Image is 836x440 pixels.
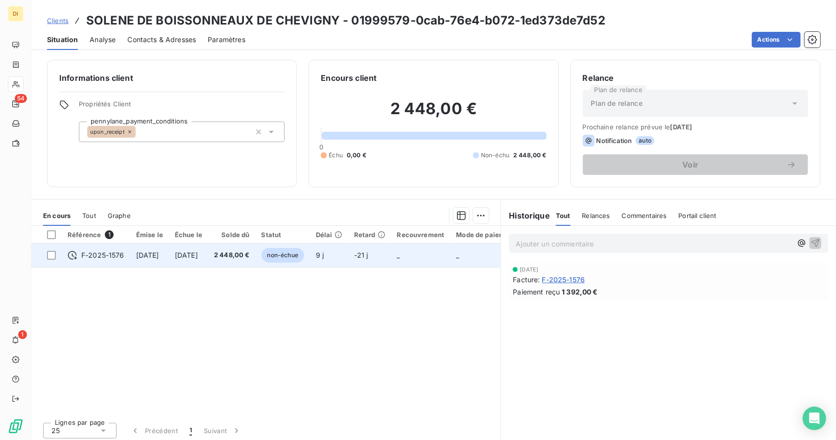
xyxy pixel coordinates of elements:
[622,212,667,220] span: Commentaires
[319,143,323,151] span: 0
[670,123,693,131] span: [DATE]
[354,251,368,259] span: -21 j
[501,210,550,221] h6: Historique
[214,250,250,260] span: 2 448,00 €
[136,231,163,239] div: Émise le
[347,151,366,160] span: 0,00 €
[136,127,143,136] input: Ajouter une valeur
[81,250,124,260] span: F-2025-1576
[354,231,385,239] div: Retard
[513,274,540,285] span: Facture :
[8,6,24,22] div: DI
[595,161,787,169] span: Voir
[190,426,192,436] span: 1
[591,98,643,108] span: Plan de relance
[68,230,124,239] div: Référence
[47,16,69,25] a: Clients
[513,287,560,297] span: Paiement reçu
[397,251,400,259] span: _
[43,212,71,220] span: En cours
[397,231,445,239] div: Recouvrement
[127,35,196,45] span: Contacts & Adresses
[8,418,24,434] img: Logo LeanPay
[562,287,598,297] span: 1 392,00 €
[803,407,826,430] div: Open Intercom Messenger
[542,274,585,285] span: F-2025-1576
[262,248,304,263] span: non-échue
[51,426,60,436] span: 25
[108,212,131,220] span: Graphe
[456,251,459,259] span: _
[316,231,342,239] div: Délai
[679,212,717,220] span: Portail client
[175,231,202,239] div: Échue le
[262,231,304,239] div: Statut
[556,212,571,220] span: Tout
[105,230,114,239] span: 1
[18,330,27,339] span: 1
[90,35,116,45] span: Analyse
[82,212,96,220] span: Tout
[583,72,808,84] h6: Relance
[79,100,285,114] span: Propriétés Client
[47,17,69,24] span: Clients
[15,94,27,103] span: 54
[90,129,125,135] span: upon_receipt
[86,12,605,29] h3: SOLENE DE BOISSONNEAUX DE CHEVIGNY - 01999579-0cab-76e4-b072-1ed373de7d52
[136,251,159,259] span: [DATE]
[208,35,245,45] span: Paramètres
[316,251,324,259] span: 9 j
[583,154,808,175] button: Voir
[456,231,515,239] div: Mode de paiement
[513,151,547,160] span: 2 448,00 €
[582,212,610,220] span: Relances
[520,267,538,272] span: [DATE]
[59,72,285,84] h6: Informations client
[329,151,343,160] span: Échu
[214,231,250,239] div: Solde dû
[597,137,632,145] span: Notification
[321,99,546,128] h2: 2 448,00 €
[752,32,801,48] button: Actions
[481,151,509,160] span: Non-échu
[175,251,198,259] span: [DATE]
[47,35,78,45] span: Situation
[321,72,377,84] h6: Encours client
[636,136,654,145] span: auto
[583,123,808,131] span: Prochaine relance prévue le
